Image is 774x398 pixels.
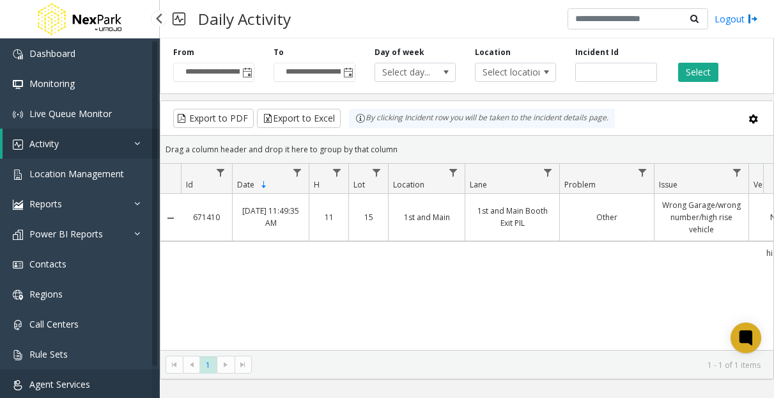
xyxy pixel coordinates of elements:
[754,179,772,190] span: Vend
[173,109,254,128] button: Export to PDF
[237,179,254,190] span: Date
[13,260,23,270] img: 'icon'
[29,258,66,270] span: Contacts
[476,63,539,81] span: Select location...
[240,205,301,229] a: [DATE] 11:49:35 AM
[29,168,124,180] span: Location Management
[341,63,355,81] span: Toggle popup
[678,63,718,82] button: Select
[29,47,75,60] span: Dashboard
[29,138,59,150] span: Activity
[13,109,23,120] img: 'icon'
[575,47,619,58] label: Incident Id
[475,47,511,58] label: Location
[189,211,224,223] a: 671410
[329,164,346,181] a: H Filter Menu
[13,320,23,330] img: 'icon'
[186,179,193,190] span: Id
[3,129,160,159] a: Activity
[353,179,365,190] span: Lot
[375,63,439,81] span: Select day...
[13,230,23,240] img: 'icon'
[13,290,23,300] img: 'icon'
[634,164,651,181] a: Problem Filter Menu
[564,179,596,190] span: Problem
[29,77,75,90] span: Monitoring
[29,348,68,360] span: Rule Sets
[662,199,741,236] a: Wrong Garage/wrong number/high rise vehicle
[13,200,23,210] img: 'icon'
[349,109,615,128] div: By clicking Incident row you will be taken to the incident details page.
[29,378,90,390] span: Agent Services
[568,211,646,223] a: Other
[192,3,297,35] h3: Daily Activity
[445,164,462,181] a: Location Filter Menu
[29,318,79,330] span: Call Centers
[13,380,23,390] img: 'icon'
[289,164,306,181] a: Date Filter Menu
[160,213,181,223] a: Collapse Details
[715,12,758,26] a: Logout
[29,288,63,300] span: Regions
[29,107,112,120] span: Live Queue Monitor
[13,79,23,90] img: 'icon'
[470,179,487,190] span: Lane
[368,164,385,181] a: Lot Filter Menu
[13,350,23,360] img: 'icon'
[199,356,217,374] span: Page 1
[29,228,103,240] span: Power BI Reports
[748,12,758,26] img: logout
[173,3,185,35] img: pageIcon
[13,170,23,180] img: 'icon'
[240,63,254,81] span: Toggle popup
[393,179,424,190] span: Location
[375,47,424,58] label: Day of week
[160,138,773,161] div: Drag a column header and drop it here to group by that column
[314,179,320,190] span: H
[355,113,366,123] img: infoIcon.svg
[212,164,229,181] a: Id Filter Menu
[173,47,194,58] label: From
[13,49,23,60] img: 'icon'
[539,164,557,181] a: Lane Filter Menu
[257,109,341,128] button: Export to Excel
[317,211,341,223] a: 11
[29,198,62,210] span: Reports
[729,164,746,181] a: Issue Filter Menu
[259,180,269,190] span: Sortable
[274,47,284,58] label: To
[473,205,552,229] a: 1st and Main Booth Exit PIL
[160,164,773,350] div: Data table
[396,211,457,223] a: 1st and Main
[357,211,380,223] a: 15
[13,139,23,150] img: 'icon'
[259,360,761,370] kendo-pager-info: 1 - 1 of 1 items
[659,179,677,190] span: Issue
